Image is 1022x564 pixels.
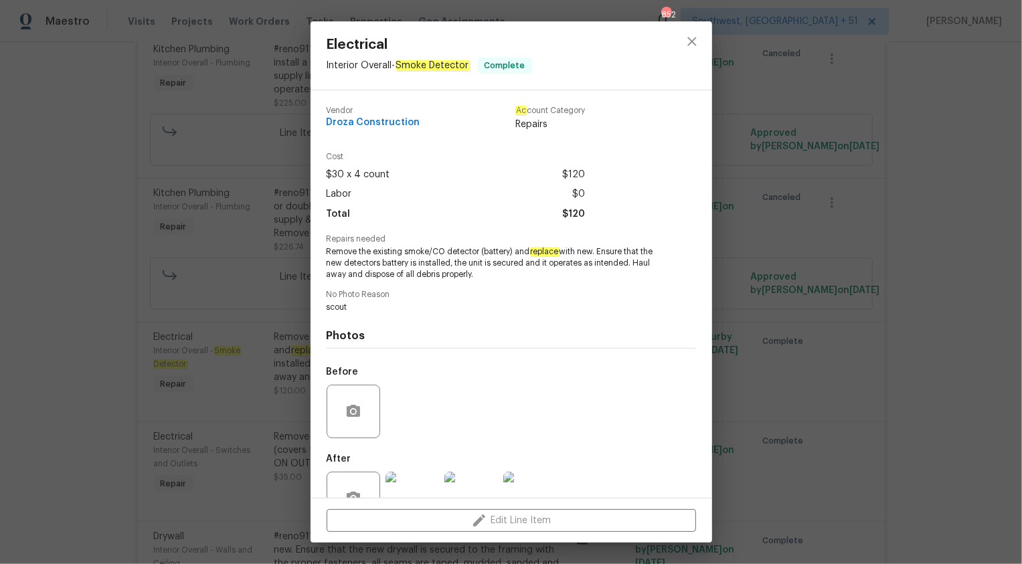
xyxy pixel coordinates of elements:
button: close [676,25,708,58]
em: Smoke Detector [396,60,470,71]
span: Droza Construction [327,118,420,128]
div: 852 [661,8,671,21]
em: Ac [515,106,527,115]
span: Repairs [515,118,585,131]
span: $30 x 4 count [327,165,390,185]
span: $120 [562,165,585,185]
h5: Before [327,367,359,377]
h5: After [327,454,351,464]
span: Total [327,205,351,224]
span: scout [327,302,659,313]
span: Cost [327,153,585,161]
span: Electrical [327,37,532,52]
span: Remove the existing smoke/CO detector (battery) and with new. Ensure that the new detectors batte... [327,246,659,280]
span: Repairs needed [327,235,696,244]
span: Interior Overall - [327,60,470,71]
span: $120 [562,205,585,224]
em: replace [530,247,560,256]
span: Vendor [327,106,420,115]
span: Labor [327,185,352,204]
span: $0 [572,185,585,204]
span: count Category [515,106,585,115]
span: No Photo Reason [327,290,696,299]
span: Complete [479,59,531,72]
h4: Photos [327,329,696,343]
